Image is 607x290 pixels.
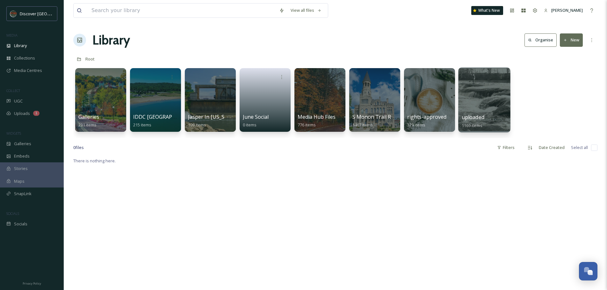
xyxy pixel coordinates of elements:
a: View all files [287,4,325,17]
span: Root [85,56,95,62]
span: Galleries [14,141,31,147]
a: Jasper In [US_STATE]109 items [188,114,239,128]
span: Collections [14,55,35,61]
span: 1467 items [352,122,373,128]
span: Jasper In [US_STATE] [188,113,239,120]
span: S Monon Trail Radius [352,113,404,120]
span: COLLECT [6,88,20,93]
input: Search your library [88,4,276,18]
span: WIDGETS [6,131,21,136]
a: uploaded1169 items [462,114,484,128]
span: rights-approved [407,113,446,120]
div: 1 [33,111,40,116]
a: Organise [524,33,560,46]
a: Galleries231 items [78,114,99,128]
div: Date Created [536,141,568,154]
a: Media Hub Files776 items [298,114,336,128]
span: Privacy Policy [23,281,41,286]
span: Discover [GEOGRAPHIC_DATA][US_STATE] [20,11,99,17]
button: Open Chat [579,262,597,280]
span: 109 items [188,122,206,128]
span: [PERSON_NAME] [551,7,583,13]
a: June Social0 items [243,114,269,128]
div: Filters [494,141,518,154]
a: rights-approved329 items [407,114,446,128]
span: 0 items [243,122,257,128]
img: SIN-logo.svg [10,11,17,17]
button: Organise [524,33,557,46]
span: There is nothing here. [73,158,116,164]
span: SnapLink [14,191,32,197]
span: 231 items [78,122,97,128]
a: Privacy Policy [23,279,41,287]
span: 0 file s [73,145,84,151]
a: What's New [471,6,503,15]
span: UGC [14,98,23,104]
span: MEDIA [6,33,18,38]
span: Select all [571,145,588,151]
button: New [560,33,583,46]
a: Root [85,55,95,63]
span: Galleries [78,113,99,120]
span: Media Hub Files [298,113,336,120]
span: 1169 items [462,122,482,128]
span: uploaded [462,114,484,121]
a: [PERSON_NAME] [541,4,586,17]
span: Stories [14,166,28,172]
span: Uploads [14,110,30,117]
span: 329 items [407,122,425,128]
span: 215 items [133,122,151,128]
span: IDDC [GEOGRAPHIC_DATA] 2024 [133,113,211,120]
a: Library [92,31,130,50]
span: Library [14,43,27,49]
span: June Social [243,113,269,120]
a: S Monon Trail Radius1467 items [352,114,404,128]
span: Maps [14,178,25,184]
span: Socials [14,221,27,227]
span: SOCIALS [6,211,19,216]
span: 776 items [298,122,316,128]
a: IDDC [GEOGRAPHIC_DATA] 2024215 items [133,114,211,128]
span: Embeds [14,153,30,159]
span: Media Centres [14,67,42,74]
